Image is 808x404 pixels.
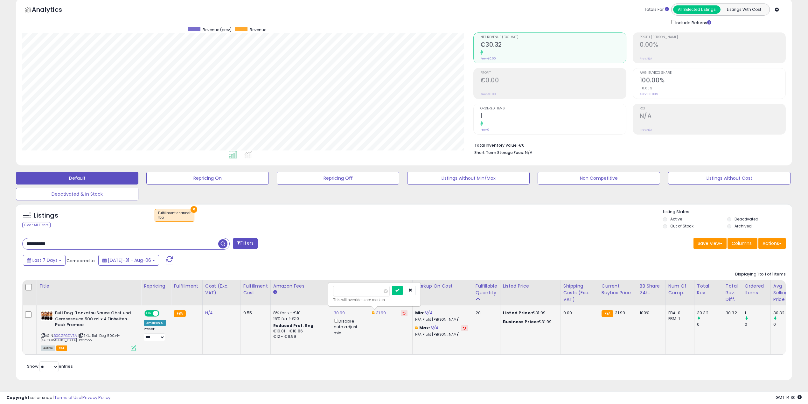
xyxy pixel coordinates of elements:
[191,206,197,213] button: ×
[773,283,797,303] div: Avg Selling Price
[726,310,737,316] div: 30.32
[41,310,136,350] div: ASIN:
[670,223,693,229] label: Out of Stock
[697,310,723,316] div: 30.32
[563,283,596,303] div: Shipping Costs (Exc. VAT)
[503,319,556,325] div: €31.99
[205,310,213,316] a: N/A
[6,395,110,401] div: seller snap | |
[640,92,658,96] small: Prev: 100.00%
[273,334,326,339] div: €12 - €11.99
[205,283,238,296] div: Cost (Exc. VAT)
[640,107,785,110] span: ROI
[22,222,51,228] div: Clear All Filters
[334,317,364,336] div: Disable auto adjust min
[333,297,416,303] div: This will override store markup
[415,283,470,289] div: Markup on Cost
[41,333,120,343] span: | SKU: Bull Dog 500x4-[GEOGRAPHIC_DATA]-Promoo
[640,41,785,50] h2: 0.00%
[602,310,613,317] small: FBA
[758,238,786,249] button: Actions
[277,172,399,185] button: Repricing Off
[745,310,770,316] div: 1
[233,238,258,249] button: Filters
[376,310,386,316] a: 31.99
[480,77,626,85] h2: €0.00
[697,283,720,296] div: Total Rev.
[668,172,791,185] button: Listings without Cost
[640,77,785,85] h2: 100.00%
[732,240,752,247] span: Columns
[419,325,430,331] b: Max:
[23,255,66,266] button: Last 7 Days
[693,238,727,249] button: Save View
[503,310,532,316] b: Listed Price:
[602,283,634,296] div: Current Buybox Price
[666,19,719,26] div: Include Returns
[640,112,785,121] h2: N/A
[27,363,73,369] span: Show: entries
[480,57,496,60] small: Prev: €0.00
[66,258,96,264] span: Compared to:
[146,172,269,185] button: Repricing On
[273,329,326,334] div: €10.01 - €10.86
[776,394,802,401] span: 2025-08-14 14:30 GMT
[144,320,166,326] div: Amazon AI
[334,310,345,316] a: 30.99
[55,310,132,330] b: Bull Dog-Tonkatsu Sauce Obst und Gemsesauce 500 ml x 4 Einheiten-Pack Promoo
[525,150,533,156] span: N/A
[98,255,159,266] button: [DATE]-31 - Aug-06
[480,107,626,110] span: Ordered Items
[640,36,785,39] span: Profit [PERSON_NAME]
[503,283,558,289] div: Listed Price
[773,322,799,327] div: 0
[745,322,770,327] div: 0
[41,345,55,351] span: All listings currently available for purchase on Amazon
[476,310,495,316] div: 20
[34,211,58,220] h5: Listings
[726,283,739,303] div: Total Rev. Diff.
[563,310,594,316] div: 0.00
[663,209,792,215] p: Listing States:
[415,317,468,322] p: N/A Profit [PERSON_NAME]
[720,5,768,14] button: Listings With Cost
[39,283,138,289] div: Title
[82,394,110,401] a: Privacy Policy
[728,238,757,249] button: Columns
[415,310,425,316] b: Min:
[273,283,328,289] div: Amazon Fees
[54,394,81,401] a: Terms of Use
[480,41,626,50] h2: €30.32
[640,310,661,316] div: 100%
[644,7,669,13] div: Totals For
[250,27,266,32] span: Revenue
[203,27,232,32] span: Revenue (prev)
[673,5,721,14] button: All Selected Listings
[243,283,268,296] div: Fulfillment Cost
[144,283,168,289] div: Repricing
[735,271,786,277] div: Displaying 1 to 1 of 1 items
[615,310,625,316] span: 31.99
[480,92,496,96] small: Prev: €0.00
[668,316,689,322] div: FBM: 1
[476,283,498,296] div: Fulfillable Quantity
[745,283,768,296] div: Ordered Items
[480,112,626,121] h2: 1
[144,327,166,341] div: Preset:
[430,325,438,331] a: N/A
[480,71,626,75] span: Profit
[16,172,138,185] button: Default
[32,5,74,16] h5: Analytics
[480,128,489,132] small: Prev: 0
[503,310,556,316] div: €31.99
[412,280,473,305] th: The percentage added to the cost of goods (COGS) that forms the calculator for Min & Max prices.
[273,323,315,328] b: Reduced Prof. Rng.
[108,257,151,263] span: [DATE]-31 - Aug-06
[41,310,53,321] img: 61piM69ScSL._SL40_.jpg
[174,310,185,317] small: FBA
[424,310,432,316] a: N/A
[773,310,799,316] div: 30.32
[538,172,660,185] button: Non Competitive
[670,216,682,222] label: Active
[273,310,326,316] div: 8% for <= €10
